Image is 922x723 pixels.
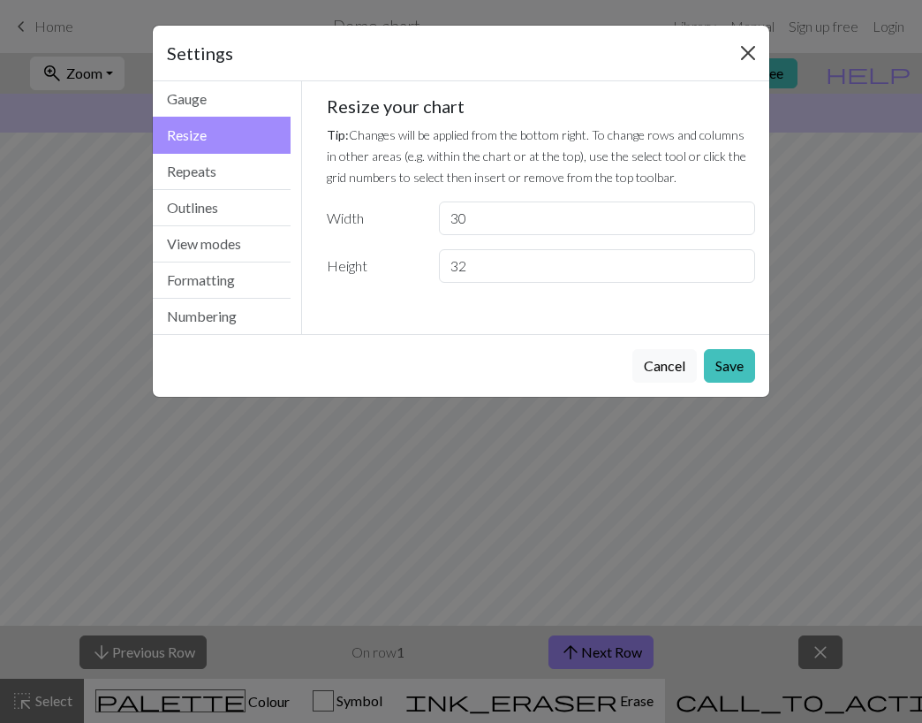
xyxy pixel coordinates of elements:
[153,117,291,154] button: Resize
[316,249,428,283] label: Height
[632,349,697,383] button: Cancel
[704,349,755,383] button: Save
[167,40,233,66] h5: Settings
[327,127,349,142] strong: Tip:
[316,202,428,235] label: Width
[153,190,291,226] button: Outlines
[153,226,291,263] button: View modes
[734,39,762,67] button: Close
[327,127,746,185] small: Changes will be applied from the bottom right. To change rows and columns in other areas (e.g. wi...
[153,299,291,334] button: Numbering
[153,154,291,190] button: Repeats
[153,263,291,299] button: Formatting
[327,95,756,117] h5: Resize your chart
[153,81,291,118] button: Gauge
